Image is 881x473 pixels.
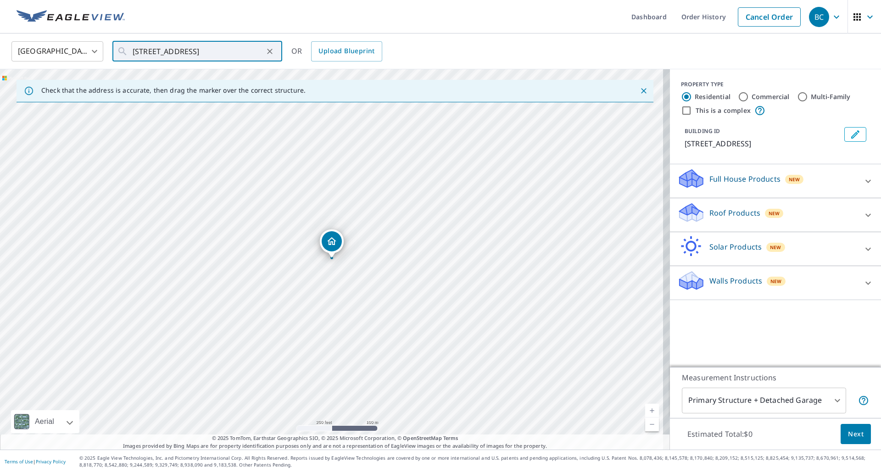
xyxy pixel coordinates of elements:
p: Roof Products [709,207,760,218]
div: Roof ProductsNew [677,202,874,228]
input: Search by address or latitude-longitude [133,39,263,64]
span: © 2025 TomTom, Earthstar Geographics SIO, © 2025 Microsoft Corporation, © [212,434,458,442]
div: [GEOGRAPHIC_DATA] [11,39,103,64]
a: Terms [443,434,458,441]
span: New [770,244,781,251]
button: Edit building 1 [844,127,866,142]
div: Aerial [11,410,79,433]
span: New [769,210,780,217]
label: Multi-Family [811,92,851,101]
p: | [5,459,66,464]
div: Aerial [32,410,57,433]
p: © 2025 Eagle View Technologies, Inc. and Pictometry International Corp. All Rights Reserved. Repo... [79,455,876,468]
div: Full House ProductsNew [677,168,874,194]
a: Cancel Order [738,7,801,27]
div: Solar ProductsNew [677,236,874,262]
a: Privacy Policy [36,458,66,465]
button: Next [841,424,871,445]
p: Full House Products [709,173,781,184]
p: Measurement Instructions [682,372,869,383]
label: This is a complex [696,106,751,115]
p: Check that the address is accurate, then drag the marker over the correct structure. [41,86,306,95]
div: Walls ProductsNew [677,270,874,296]
label: Commercial [752,92,790,101]
p: Estimated Total: $0 [680,424,760,444]
img: EV Logo [17,10,125,24]
label: Residential [695,92,730,101]
button: Clear [263,45,276,58]
div: BC [809,7,829,27]
p: [STREET_ADDRESS] [685,138,841,149]
p: Walls Products [709,275,762,286]
span: New [789,176,800,183]
div: PROPERTY TYPE [681,80,870,89]
button: Close [638,85,650,97]
a: Terms of Use [5,458,33,465]
div: OR [291,41,382,61]
span: Upload Blueprint [318,45,374,57]
a: Current Level 17, Zoom In [645,404,659,417]
p: Solar Products [709,241,762,252]
div: Dropped pin, building 1, Residential property, 108 Commerce Ave Bastrop, LA 71220 [320,229,344,258]
span: Your report will include the primary structure and a detached garage if one exists. [858,395,869,406]
span: New [770,278,782,285]
a: Upload Blueprint [311,41,382,61]
span: Next [848,428,864,440]
a: OpenStreetMap [403,434,441,441]
p: BUILDING ID [685,127,720,135]
a: Current Level 17, Zoom Out [645,417,659,431]
div: Primary Structure + Detached Garage [682,388,846,413]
